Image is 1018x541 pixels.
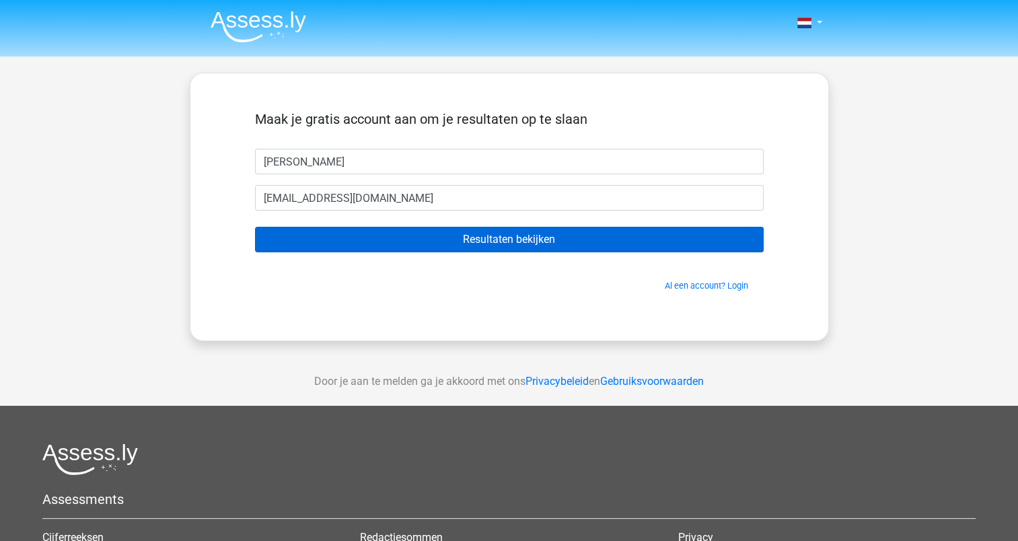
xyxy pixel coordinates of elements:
[525,375,589,388] a: Privacybeleid
[42,491,976,507] h5: Assessments
[255,227,764,252] input: Resultaten bekijken
[600,375,704,388] a: Gebruiksvoorwaarden
[665,281,748,291] a: Al een account? Login
[42,443,138,475] img: Assessly logo
[255,185,764,211] input: Email
[211,11,306,42] img: Assessly
[255,149,764,174] input: Voornaam
[255,111,764,127] h5: Maak je gratis account aan om je resultaten op te slaan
